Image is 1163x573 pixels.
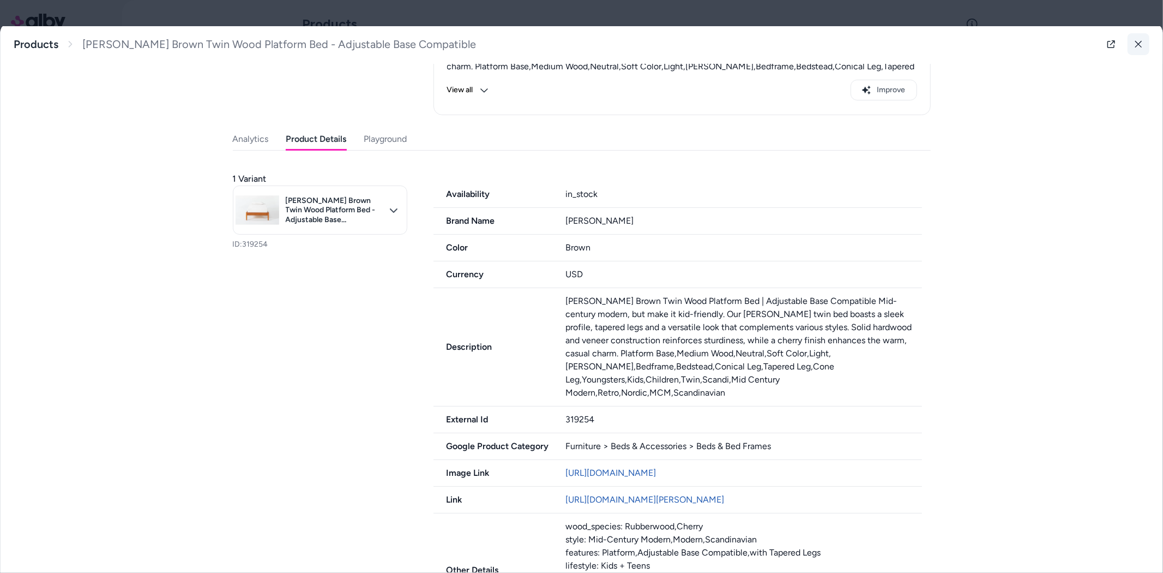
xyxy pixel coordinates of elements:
[565,214,922,228] div: [PERSON_NAME]
[286,128,347,150] button: Product Details
[447,80,489,100] button: View all
[433,413,553,426] span: External Id
[565,468,656,478] a: [URL][DOMAIN_NAME]
[233,239,407,250] p: ID: 319254
[565,494,724,505] a: [URL][DOMAIN_NAME][PERSON_NAME]
[433,268,553,281] span: Currency
[433,241,553,254] span: Color
[565,295,922,399] p: [PERSON_NAME] Brown Twin Wood Platform Bed | Adjustable Base Compatible Mid-century modern, but m...
[364,128,407,150] button: Playground
[851,80,917,100] button: Improve
[565,188,922,201] div: in_stock
[286,196,383,225] span: [PERSON_NAME] Brown Twin Wood Platform Bed - Adjustable Base Compatible
[565,268,922,281] div: USD
[233,172,267,186] span: 1 Variant
[433,467,553,480] span: Image Link
[565,241,922,254] div: Brown
[433,440,553,453] span: Google Product Category
[433,341,553,354] span: Description
[433,188,553,201] span: Availability
[233,186,407,235] button: [PERSON_NAME] Brown Twin Wood Platform Bed - Adjustable Base Compatible
[14,38,58,51] a: Products
[233,128,269,150] button: Analytics
[433,493,553,506] span: Link
[565,413,922,426] div: 319254
[565,440,922,453] div: Furniture > Beds & Accessories > Beds & Bed Frames
[14,38,476,51] nav: breadcrumb
[236,188,279,232] img: 319254_brown_wood_bed_signature_01.jpg
[433,214,553,228] span: Brand Name
[82,38,476,51] span: [PERSON_NAME] Brown Twin Wood Platform Bed - Adjustable Base Compatible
